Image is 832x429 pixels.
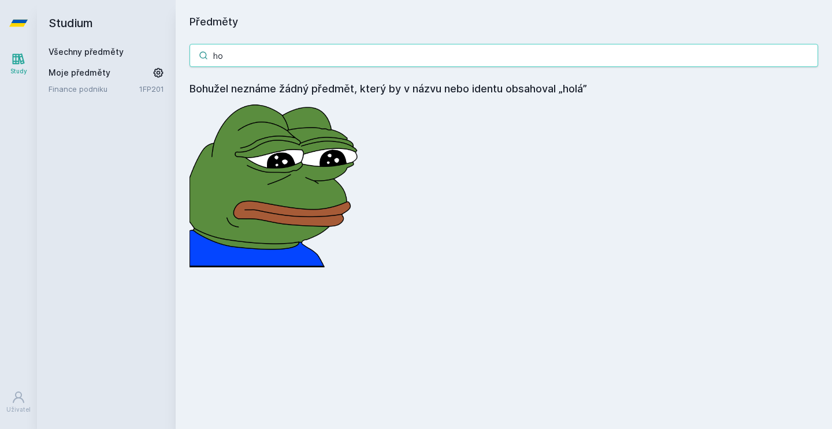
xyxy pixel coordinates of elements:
[49,67,110,79] span: Moje předměty
[139,84,164,94] a: 1FP201
[190,14,818,30] h1: Předměty
[49,83,139,95] a: Finance podniku
[2,385,35,420] a: Uživatel
[2,46,35,81] a: Study
[190,97,363,267] img: error_picture.png
[10,67,27,76] div: Study
[190,81,818,97] h4: Bohužel neznáme žádný předmět, který by v názvu nebo identu obsahoval „holá”
[190,44,818,67] input: Název nebo ident předmětu…
[6,405,31,414] div: Uživatel
[49,47,124,57] a: Všechny předměty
